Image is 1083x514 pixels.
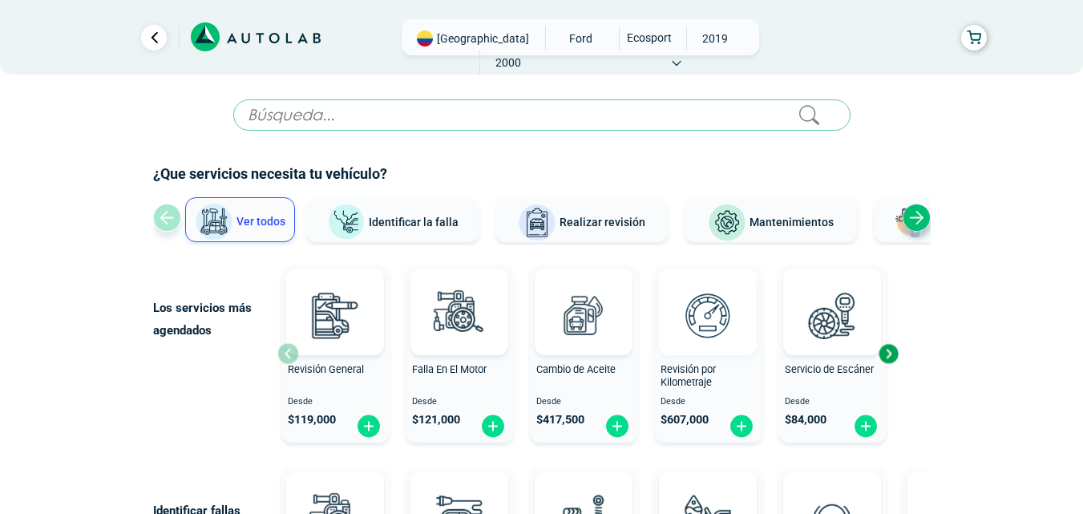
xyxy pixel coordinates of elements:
[288,363,364,375] span: Revisión General
[661,397,756,407] span: Desde
[687,26,744,51] span: 2019
[424,280,495,350] img: diagnostic_engine-v3.svg
[654,265,762,443] button: Revisión por Kilometraje Desde $607,000
[685,197,858,242] button: Mantenimientos
[495,197,669,242] button: Realizar revisión
[853,414,879,439] img: fi_plus-circle2.svg
[406,265,514,443] button: Falla En El Motor Desde $121,000
[750,216,834,229] span: Mantenimientos
[288,397,383,407] span: Desde
[876,342,900,366] div: Next slide
[480,51,537,75] span: 2000
[536,363,616,375] span: Cambio de Aceite
[356,414,382,439] img: fi_plus-circle2.svg
[412,397,507,407] span: Desde
[153,164,931,184] h2: ¿Que servicios necesita tu vehículo?
[785,413,826,427] span: $ 84,000
[785,397,880,407] span: Desde
[808,272,856,320] img: AD0BCuuxAAAAAElFTkSuQmCC
[141,25,167,51] a: Ir al paso anterior
[891,204,929,242] img: Latonería y Pintura
[195,203,233,241] img: Ver todos
[480,414,506,439] img: fi_plus-circle2.svg
[236,215,285,228] span: Ver todos
[620,26,677,49] span: ECOSPORT
[435,272,483,320] img: AD0BCuuxAAAAAElFTkSuQmCC
[153,297,277,342] p: Los servicios más agendados
[797,280,867,350] img: escaner-v3.svg
[560,272,608,320] img: AD0BCuuxAAAAAElFTkSuQmCC
[604,414,630,439] img: fi_plus-circle2.svg
[785,363,874,375] span: Servicio de Escáner
[327,204,366,241] img: Identificar la falla
[552,26,609,51] span: FORD
[412,363,487,375] span: Falla En El Motor
[729,414,754,439] img: fi_plus-circle2.svg
[233,99,851,131] input: Búsqueda...
[536,397,632,407] span: Desde
[661,363,716,389] span: Revisión por Kilometraje
[437,30,529,47] span: [GEOGRAPHIC_DATA]
[530,265,638,443] button: Cambio de Aceite Desde $417,500
[903,204,931,232] div: Next slide
[311,272,359,320] img: AD0BCuuxAAAAAElFTkSuQmCC
[548,280,619,350] img: cambio_de_aceite-v3.svg
[288,413,336,427] span: $ 119,000
[281,265,390,443] button: Revisión General Desde $119,000
[300,280,370,350] img: revision_general-v3.svg
[185,197,295,242] button: Ver todos
[306,197,479,242] button: Identificar la falla
[536,413,584,427] span: $ 417,500
[369,215,459,228] span: Identificar la falla
[673,280,743,350] img: revision_por_kilometraje-v3.svg
[684,272,732,320] img: AD0BCuuxAAAAAElFTkSuQmCC
[417,30,433,47] img: Flag of COLOMBIA
[708,204,746,242] img: Mantenimientos
[560,216,645,229] span: Realizar revisión
[778,265,887,443] button: Servicio de Escáner Desde $84,000
[412,413,460,427] span: $ 121,000
[661,413,709,427] span: $ 607,000
[518,204,556,242] img: Realizar revisión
